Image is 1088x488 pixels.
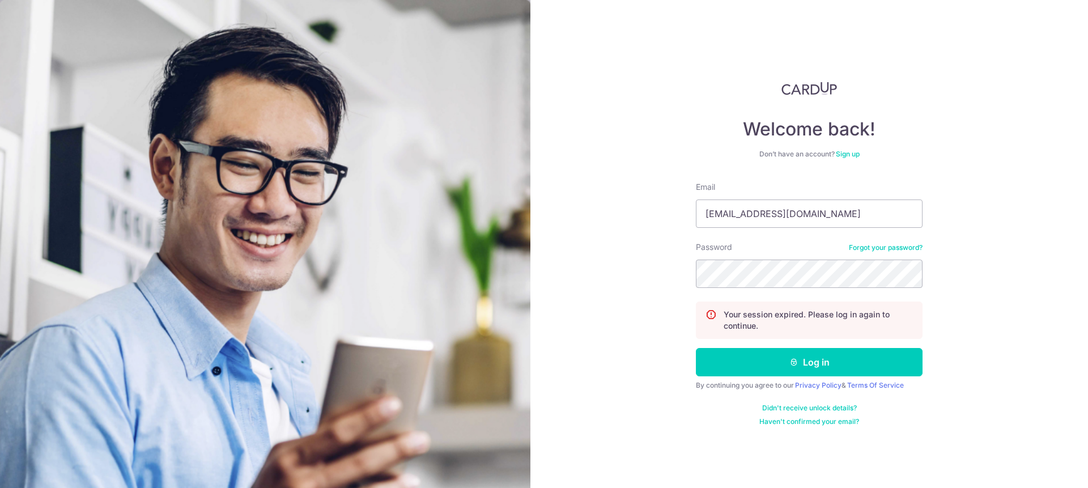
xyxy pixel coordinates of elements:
[836,150,860,158] a: Sign up
[849,243,923,252] a: Forgot your password?
[696,181,715,193] label: Email
[696,241,732,253] label: Password
[696,381,923,390] div: By continuing you agree to our &
[762,404,857,413] a: Didn't receive unlock details?
[696,348,923,376] button: Log in
[759,417,859,426] a: Haven't confirmed your email?
[795,381,841,389] a: Privacy Policy
[847,381,904,389] a: Terms Of Service
[696,150,923,159] div: Don’t have an account?
[724,309,913,332] p: Your session expired. Please log in again to continue.
[696,200,923,228] input: Enter your Email
[696,118,923,141] h4: Welcome back!
[781,82,837,95] img: CardUp Logo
